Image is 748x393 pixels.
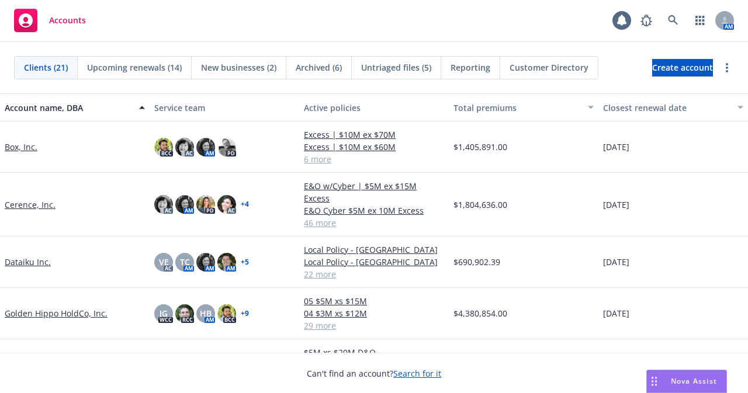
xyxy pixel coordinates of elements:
span: Archived (6) [296,61,342,74]
a: Golden Hippo HoldCo, Inc. [5,307,108,319]
span: $4,380,854.00 [453,307,507,319]
a: Report a Bug [635,9,658,32]
span: [DATE] [603,256,629,268]
a: Dataiku Inc. [5,256,51,268]
img: photo [217,138,236,156]
img: photo [175,304,194,323]
span: New businesses (2) [201,61,276,74]
div: Service team [154,102,295,114]
a: Search [662,9,685,32]
a: Search for it [393,368,441,379]
div: Active policies [304,102,444,114]
img: photo [175,195,194,214]
a: Switch app [688,9,712,32]
a: 22 more [304,268,444,280]
a: + 5 [241,259,249,266]
a: 6 more [304,153,444,165]
a: Local Policy - [GEOGRAPHIC_DATA] [304,256,444,268]
button: Total premiums [449,93,598,121]
span: Reporting [451,61,490,74]
img: photo [196,138,215,156]
a: 05 $5M xs $15M [304,295,444,307]
img: photo [217,304,236,323]
div: Total premiums [453,102,581,114]
img: photo [154,138,173,156]
span: VE [159,256,169,268]
a: E&O Cyber $5M ex 10M Excess [304,204,444,217]
span: [DATE] [603,307,629,319]
div: Closest renewal date [603,102,730,114]
span: HB [200,307,212,319]
button: Nova Assist [646,370,727,393]
a: + 9 [241,310,249,317]
a: Box, Inc. [5,141,37,153]
button: Active policies [299,93,449,121]
span: Create account [652,57,713,79]
a: Cerence, Inc. [5,199,56,211]
a: Excess | $10M ex $70M [304,128,444,141]
a: Create account [652,59,713,76]
a: Local Policy - [GEOGRAPHIC_DATA] [304,244,444,256]
span: Can't find an account? [307,367,441,380]
button: Service team [150,93,299,121]
img: photo [154,195,173,214]
span: TC [180,256,190,268]
a: 04 $3M xs $12M [304,307,444,319]
span: $690,902.39 [453,256,500,268]
span: Customer Directory [510,61,588,74]
img: photo [196,195,215,214]
img: photo [217,253,236,272]
span: [DATE] [603,141,629,153]
a: Accounts [9,4,91,37]
img: photo [217,195,236,214]
span: Clients (21) [24,61,68,74]
span: Nova Assist [671,376,717,386]
a: $5M xs $20M D&O [304,346,444,359]
a: E&O w/Cyber | $5M ex $15M Excess [304,180,444,204]
span: JG [160,307,168,319]
a: 29 more [304,319,444,332]
span: Untriaged files (5) [361,61,431,74]
img: photo [196,253,215,272]
button: Closest renewal date [598,93,748,121]
a: Excess | $10M ex $60M [304,141,444,153]
span: [DATE] [603,199,629,211]
div: Account name, DBA [5,102,132,114]
a: 46 more [304,217,444,229]
img: photo [175,138,194,156]
a: more [720,61,734,75]
span: $1,405,891.00 [453,141,507,153]
span: Upcoming renewals (14) [87,61,182,74]
div: Drag to move [647,370,662,392]
span: $1,804,636.00 [453,199,507,211]
a: + 4 [241,201,249,208]
span: Accounts [49,16,86,25]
